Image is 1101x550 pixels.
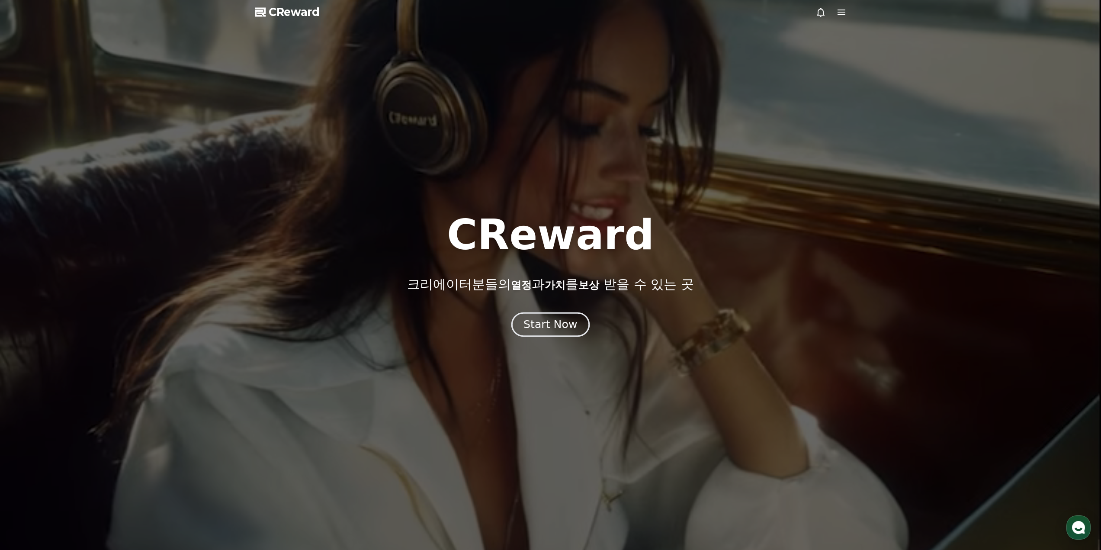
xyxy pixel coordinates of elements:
[27,287,32,294] span: 홈
[523,317,577,332] div: Start Now
[545,279,565,291] span: 가치
[57,274,112,296] a: 대화
[112,274,166,296] a: 설정
[447,214,654,256] h1: CReward
[79,288,90,295] span: 대화
[134,287,144,294] span: 설정
[3,274,57,296] a: 홈
[255,5,320,19] a: CReward
[407,277,693,292] p: 크리에이터분들의 과 를 받을 수 있는 곳
[511,279,532,291] span: 열정
[269,5,320,19] span: CReward
[578,279,599,291] span: 보상
[513,322,588,330] a: Start Now
[511,312,590,337] button: Start Now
